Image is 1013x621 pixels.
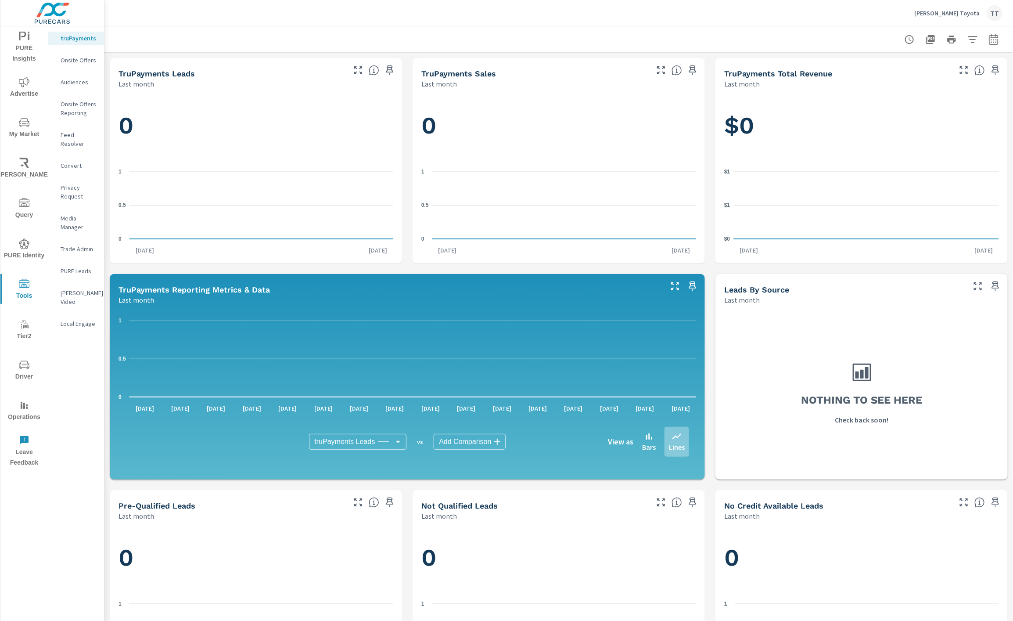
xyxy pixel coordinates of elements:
h5: truPayments Leads [119,69,195,78]
span: Tools [3,279,45,301]
div: truPayments [48,32,104,45]
h5: Pre-Qualified Leads [119,501,195,510]
p: Onsite Offers Reporting [61,100,97,117]
span: My Market [3,117,45,140]
span: PURE Identity [3,238,45,261]
h5: truPayments Total Revenue [724,69,832,78]
button: Make Fullscreen [668,279,682,293]
div: TT [987,5,1002,21]
span: Total revenue from sales matched to a truPayments lead. [Source: This data is sourced from the de... [974,65,985,76]
p: Last month [119,295,154,305]
div: truPayments Leads [309,434,406,450]
p: [DATE] [665,404,696,413]
p: Lines [669,442,685,452]
text: $1 [724,202,730,208]
p: [DATE] [129,246,160,255]
text: 1 [119,601,122,607]
text: $1 [724,169,730,175]
div: Trade Admin [48,242,104,256]
span: Add Comparison [439,437,491,446]
div: Add Comparison [434,434,505,450]
p: [DATE] [522,404,553,413]
p: [DATE] [380,404,410,413]
span: PURE Insights [3,31,45,64]
text: 0 [119,394,122,400]
div: Onsite Offers [48,54,104,67]
text: 1 [119,318,122,324]
p: truPayments [61,34,97,43]
h6: View as [608,437,633,446]
span: Save this to your personalized report [383,495,397,509]
p: Privacy Request [61,183,97,201]
span: Save this to your personalized report [988,495,1002,509]
text: 1 [421,169,424,175]
span: A lead that has been submitted but has not gone through the credit application process. [974,497,985,508]
div: Onsite Offers Reporting [48,97,104,119]
p: [DATE] [237,404,267,413]
h5: Leads By Source [724,285,789,294]
span: Save this to your personalized report [686,63,700,77]
button: Print Report [943,31,960,48]
span: Leave Feedback [3,435,45,468]
span: Save this to your personalized report [686,279,700,293]
p: [PERSON_NAME] Video [61,289,97,306]
span: Save this to your personalized report [383,63,397,77]
h1: 0 [421,543,696,573]
p: Check back soon! [835,415,888,425]
p: [DATE] [558,404,589,413]
span: Driver [3,360,45,382]
p: Last month [421,511,457,521]
p: [DATE] [363,246,393,255]
h5: truPayments Reporting Metrics & Data [119,285,270,294]
p: Last month [119,511,154,521]
span: Operations [3,400,45,422]
div: Media Manager [48,212,104,234]
button: Make Fullscreen [957,495,971,509]
span: A basic review has been done and has not approved the credit worthiness of the lead by the config... [672,497,682,508]
text: 1 [421,601,424,607]
p: Last month [724,79,760,89]
span: Number of sales matched to a truPayments lead. [Source: This data is sourced from the dealer's DM... [672,65,682,76]
p: [DATE] [432,246,463,255]
text: 0 [421,236,424,242]
button: Make Fullscreen [971,279,985,293]
h1: 0 [119,543,393,573]
span: Tier2 [3,319,45,342]
button: Make Fullscreen [351,495,365,509]
p: [DATE] [272,404,303,413]
p: Last month [421,79,457,89]
p: Last month [724,511,760,521]
p: [DATE] [968,246,999,255]
p: Trade Admin [61,245,97,253]
button: "Export Report to PDF" [922,31,939,48]
p: Audiences [61,78,97,87]
div: Feed Resolver [48,128,104,150]
span: Save this to your personalized report [988,63,1002,77]
p: [DATE] [165,404,196,413]
p: vs [406,438,434,446]
button: Apply Filters [964,31,981,48]
p: [PERSON_NAME] Toyota [914,9,980,17]
p: [DATE] [344,404,374,413]
p: [DATE] [129,404,160,413]
p: Feed Resolver [61,130,97,148]
h1: 0 [119,111,393,141]
div: [PERSON_NAME] Video [48,286,104,308]
h5: No Credit Available Leads [724,501,823,510]
p: Bars [642,442,656,452]
text: 1 [119,169,122,175]
p: [DATE] [487,404,517,413]
p: Onsite Offers [61,56,97,65]
p: PURE Leads [61,267,97,275]
p: Local Engage [61,319,97,328]
text: 0.5 [421,202,429,208]
h1: 0 [421,111,696,141]
span: The number of truPayments leads. [369,65,379,76]
span: Save this to your personalized report [686,495,700,509]
text: 0 [119,236,122,242]
button: Make Fullscreen [654,63,668,77]
p: [DATE] [734,246,765,255]
h3: Nothing to see here [801,393,922,408]
div: Audiences [48,76,104,89]
div: PURE Leads [48,264,104,278]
